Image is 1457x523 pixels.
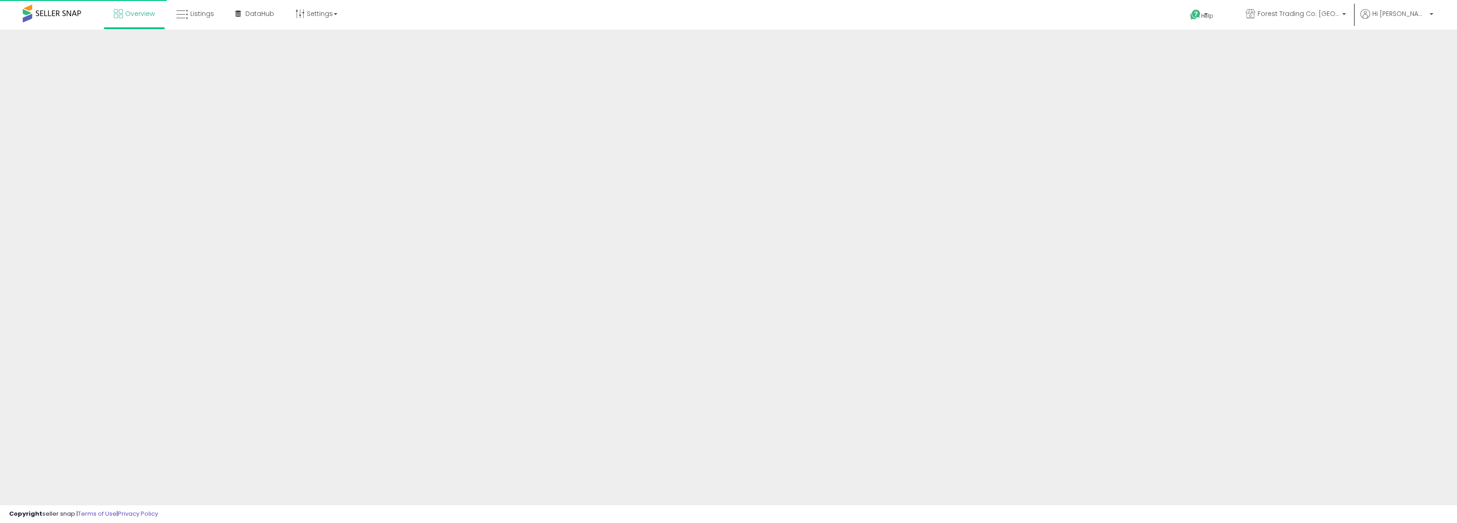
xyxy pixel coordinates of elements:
[125,9,155,18] span: Overview
[1372,9,1427,18] span: Hi [PERSON_NAME]
[1183,2,1231,30] a: Help
[1258,9,1340,18] span: Forest Trading Co. [GEOGRAPHIC_DATA]
[1201,12,1213,20] span: Help
[190,9,214,18] span: Listings
[1190,9,1201,21] i: Get Help
[1360,9,1433,30] a: Hi [PERSON_NAME]
[245,9,274,18] span: DataHub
